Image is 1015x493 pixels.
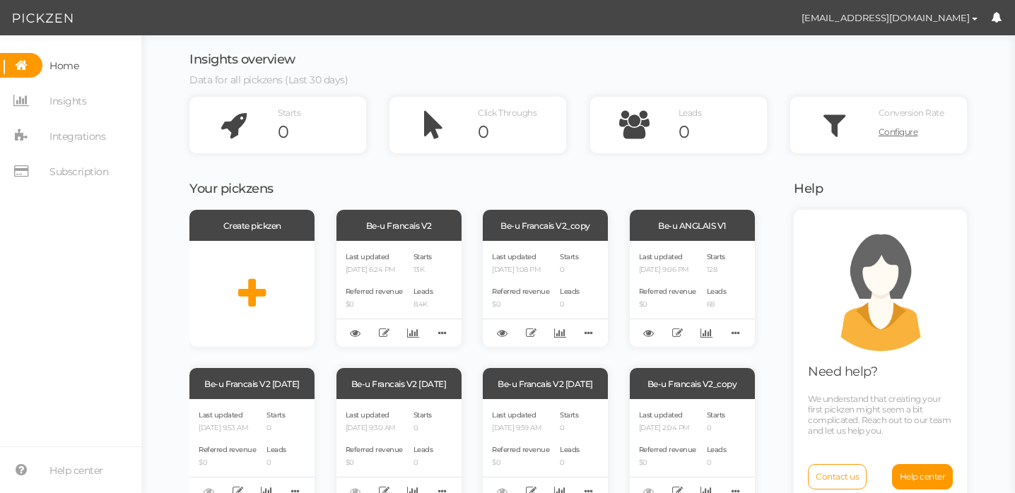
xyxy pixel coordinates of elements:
[707,424,727,433] p: 0
[278,107,300,118] span: Starts
[278,121,366,143] div: 0
[808,393,951,436] span: We understand that creating your first pickzen might seem a bit complicated. Reach out to our tea...
[346,300,403,309] p: $0
[346,410,389,420] span: Last updated
[630,210,755,241] div: Be-u ANGLAIS V1
[189,181,274,196] span: Your pickzens
[560,266,580,275] p: 0
[879,126,918,137] span: Configure
[413,300,433,309] p: 8.4K
[492,300,549,309] p: $0
[707,266,727,275] p: 128
[266,458,286,468] p: 0
[483,210,608,241] div: Be-u Francais V2_copy
[679,107,702,118] span: Leads
[49,54,78,77] span: Home
[189,368,315,399] div: Be-u Francais V2 [DATE]
[336,210,462,241] div: Be-u Francais V2
[189,52,295,67] span: Insights overview
[816,471,859,482] span: Contact us
[492,458,549,468] p: $0
[639,287,696,296] span: Referred revenue
[199,445,256,454] span: Referred revenue
[707,458,727,468] p: 0
[763,6,788,30] img: e3a095d660fc0defbe9cf0e314edbd70
[346,287,403,296] span: Referred revenue
[49,125,105,148] span: Integrations
[639,458,696,468] p: $0
[560,445,580,454] span: Leads
[560,287,580,296] span: Leads
[639,266,696,275] p: [DATE] 9:06 PM
[336,241,462,347] div: Last updated [DATE] 6:24 PM Referred revenue $0 Starts 13K Leads 8.4K
[802,12,970,23] span: [EMAIL_ADDRESS][DOMAIN_NAME]
[560,300,580,309] p: 0
[346,266,403,275] p: [DATE] 6:24 PM
[492,445,549,454] span: Referred revenue
[13,10,73,27] img: Pickzen logo
[492,287,549,296] span: Referred revenue
[879,121,967,143] a: Configure
[560,458,580,468] p: 0
[492,266,549,275] p: [DATE] 1:08 PM
[189,73,348,86] span: Data for all pickzens (Last 30 days)
[492,410,536,420] span: Last updated
[49,90,86,112] span: Insights
[679,121,767,143] div: 0
[560,424,580,433] p: 0
[266,445,286,454] span: Leads
[483,368,608,399] div: Be-u Francais V2 [DATE]
[794,181,823,196] span: Help
[788,6,991,30] button: [EMAIL_ADDRESS][DOMAIN_NAME]
[707,300,727,309] p: 68
[630,241,755,347] div: Last updated [DATE] 9:06 PM Referred revenue $0 Starts 128 Leads 68
[492,252,536,261] span: Last updated
[639,410,683,420] span: Last updated
[346,445,403,454] span: Referred revenue
[413,266,433,275] p: 13K
[413,252,432,261] span: Starts
[346,458,403,468] p: $0
[266,424,286,433] p: 0
[49,160,108,183] span: Subscription
[808,364,877,379] span: Need help?
[630,368,755,399] div: Be-u Francais V2_copy
[478,107,536,118] span: Click Throughs
[639,300,696,309] p: $0
[639,445,696,454] span: Referred revenue
[199,410,242,420] span: Last updated
[707,410,725,420] span: Starts
[413,287,433,296] span: Leads
[346,424,403,433] p: [DATE] 9:30 AM
[413,424,433,433] p: 0
[483,241,608,347] div: Last updated [DATE] 1:08 PM Referred revenue $0 Starts 0 Leads 0
[560,252,578,261] span: Starts
[817,224,944,351] img: support.png
[478,121,566,143] div: 0
[266,410,285,420] span: Starts
[223,220,281,231] span: Create pickzen
[707,287,727,296] span: Leads
[346,252,389,261] span: Last updated
[413,445,433,454] span: Leads
[413,410,432,420] span: Starts
[900,471,946,482] span: Help center
[49,459,103,482] span: Help center
[336,368,462,399] div: Be-u Francais V2 [DATE]
[707,445,727,454] span: Leads
[707,252,725,261] span: Starts
[639,252,683,261] span: Last updated
[639,424,696,433] p: [DATE] 2:04 PM
[560,410,578,420] span: Starts
[492,424,549,433] p: [DATE] 9:59 AM
[413,458,433,468] p: 0
[199,458,256,468] p: $0
[892,464,954,489] a: Help center
[199,424,256,433] p: [DATE] 9:53 AM
[879,107,944,118] span: Conversion Rate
